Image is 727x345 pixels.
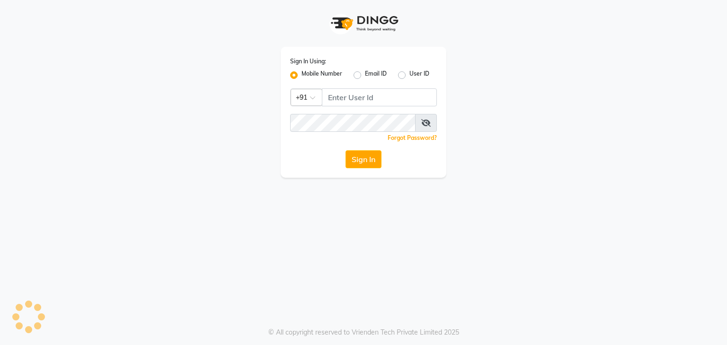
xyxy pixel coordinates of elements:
label: Mobile Number [301,69,342,81]
label: Email ID [365,69,387,81]
label: Sign In Using: [290,57,326,66]
input: Username [322,88,437,106]
button: Sign In [346,150,381,168]
input: Username [290,114,416,132]
label: User ID [409,69,429,81]
a: Forgot Password? [388,134,437,141]
img: logo1.svg [326,9,401,37]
